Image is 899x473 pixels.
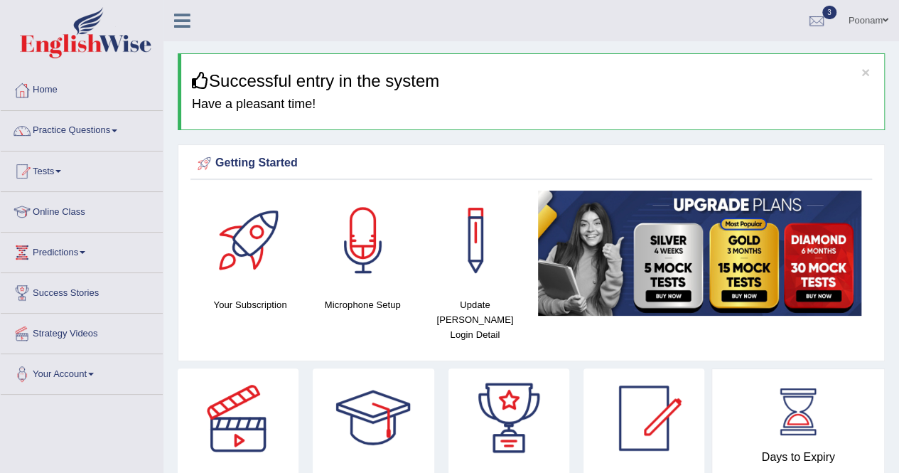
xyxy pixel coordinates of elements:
[538,191,861,316] img: small5.jpg
[313,297,411,312] h4: Microphone Setup
[1,233,163,268] a: Predictions
[201,297,299,312] h4: Your Subscription
[1,354,163,390] a: Your Account
[194,153,868,174] div: Getting Started
[192,72,873,90] h3: Successful entry in the system
[1,70,163,106] a: Home
[822,6,836,19] span: 3
[1,314,163,349] a: Strategy Videos
[192,97,873,112] h4: Have a pleasant time!
[1,111,163,147] a: Practice Questions
[426,297,524,342] h4: Update [PERSON_NAME] Login Detail
[1,192,163,228] a: Online Class
[861,65,870,80] button: ×
[728,451,868,464] h4: Days to Expiry
[1,273,163,309] a: Success Stories
[1,152,163,187] a: Tests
